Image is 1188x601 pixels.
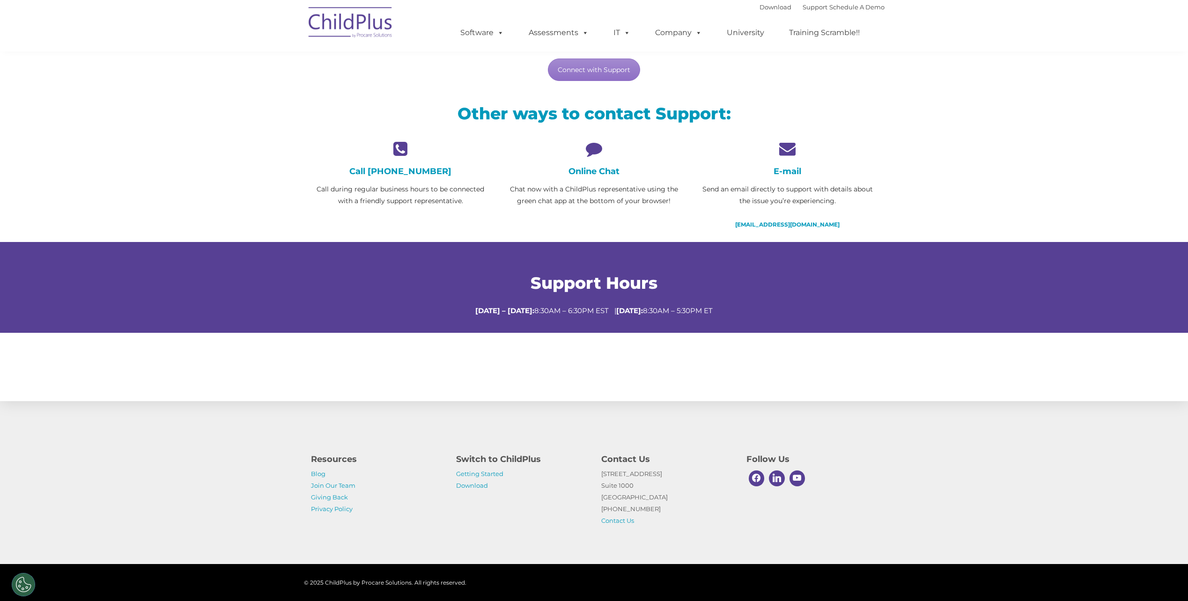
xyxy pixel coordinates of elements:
h4: E-mail [698,166,877,176]
a: Join Our Team [311,482,355,489]
p: Call during regular business hours to be connected with a friendly support representative. [311,183,490,207]
h4: Switch to ChildPlus [456,453,587,466]
a: Contact Us [601,517,634,524]
h4: Online Chat [504,166,684,176]
a: Privacy Policy [311,505,353,513]
a: [EMAIL_ADDRESS][DOMAIN_NAME] [735,221,840,228]
a: Schedule A Demo [829,3,885,11]
p: [STREET_ADDRESS] Suite 1000 [GEOGRAPHIC_DATA] [PHONE_NUMBER] [601,468,732,527]
a: Blog [311,470,325,477]
p: Chat now with a ChildPlus representative using the green chat app at the bottom of your browser! [504,183,684,207]
h4: Contact Us [601,453,732,466]
a: Youtube [787,468,808,489]
a: IT [604,23,640,42]
img: ChildPlus by Procare Solutions [304,0,398,47]
button: Cookies Settings [12,573,35,596]
a: Assessments [519,23,598,42]
h4: Follow Us [746,453,878,466]
a: Software [451,23,513,42]
a: Download [760,3,791,11]
a: Connect with Support [548,59,640,81]
strong: [DATE] – [DATE]: [475,306,534,315]
h4: Resources [311,453,442,466]
a: Linkedin [767,468,787,489]
a: Support [803,3,827,11]
a: Training Scramble!! [780,23,869,42]
a: Download [456,482,488,489]
a: Company [646,23,711,42]
p: Send an email directly to support with details about the issue you’re experiencing. [698,183,877,207]
span: © 2025 ChildPlus by Procare Solutions. All rights reserved. [304,579,466,586]
h2: Other ways to contact Support: [311,103,878,124]
a: Giving Back [311,493,348,501]
span: Support Hours [531,273,657,293]
a: Facebook [746,468,767,489]
font: | [760,3,885,11]
a: Getting Started [456,470,503,477]
a: University [717,23,774,42]
strong: [DATE]: [616,306,643,315]
span: 8:30AM – 6:30PM EST | 8:30AM – 5:30PM ET [475,306,713,315]
h4: Call [PHONE_NUMBER] [311,166,490,176]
